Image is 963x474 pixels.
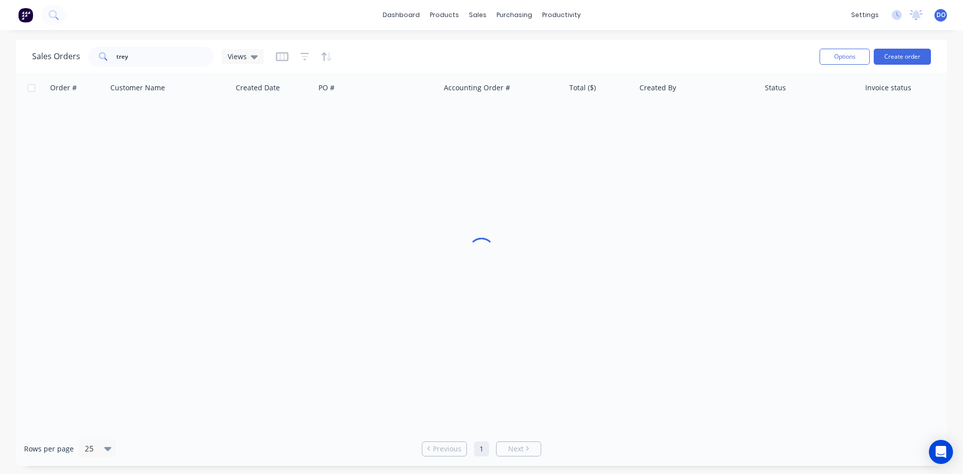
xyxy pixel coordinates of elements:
div: sales [464,8,492,23]
div: Customer Name [110,83,165,93]
ul: Pagination [418,441,545,456]
div: Invoice status [865,83,911,93]
button: Options [820,49,870,65]
div: Accounting Order # [444,83,510,93]
img: Factory [18,8,33,23]
a: Page 1 is your current page [474,441,489,456]
a: dashboard [378,8,425,23]
div: products [425,8,464,23]
div: Order # [50,83,77,93]
h1: Sales Orders [32,52,80,61]
div: PO # [318,83,335,93]
div: purchasing [492,8,537,23]
div: productivity [537,8,586,23]
div: Status [765,83,786,93]
input: Search... [116,47,214,67]
span: DO [936,11,945,20]
a: Next page [497,444,541,454]
a: Previous page [422,444,466,454]
div: Created Date [236,83,280,93]
div: Open Intercom Messenger [929,440,953,464]
span: Previous [433,444,461,454]
span: Next [508,444,524,454]
div: Created By [639,83,676,93]
div: settings [846,8,884,23]
span: Views [228,51,247,62]
span: Rows per page [24,444,74,454]
div: Total ($) [569,83,596,93]
button: Create order [874,49,931,65]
